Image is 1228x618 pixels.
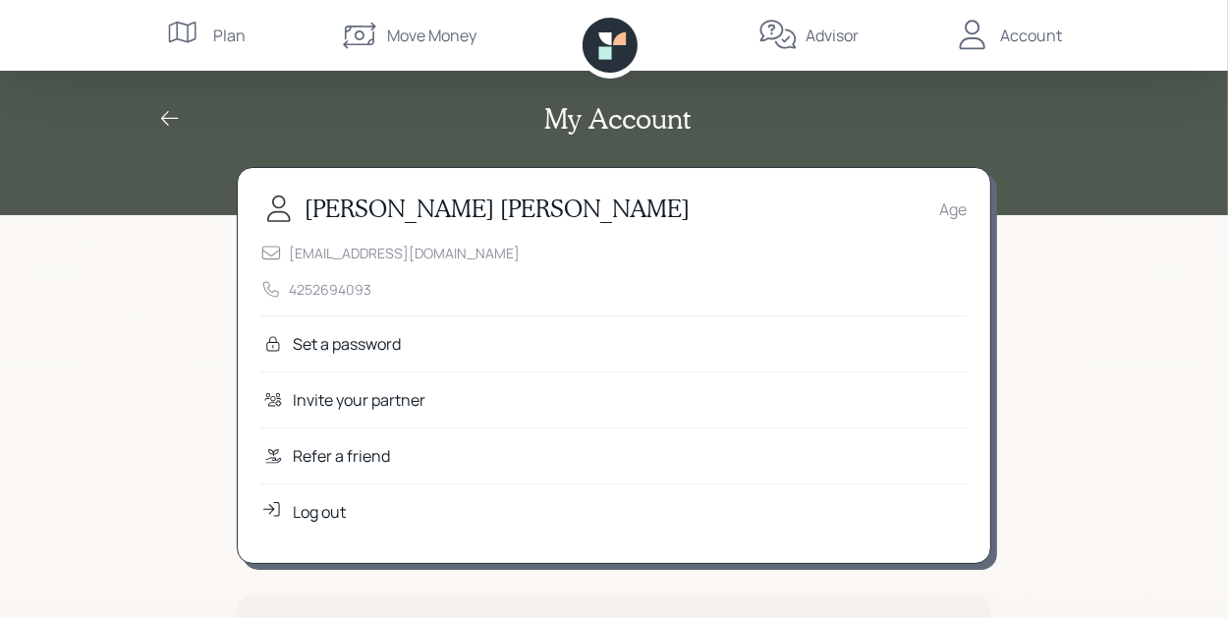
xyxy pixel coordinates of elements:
[939,197,967,221] div: Age
[1000,24,1062,47] div: Account
[213,24,246,47] div: Plan
[289,243,520,263] div: [EMAIL_ADDRESS][DOMAIN_NAME]
[293,500,346,524] div: Log out
[305,195,690,223] h3: [PERSON_NAME] [PERSON_NAME]
[545,102,692,136] h2: My Account
[293,332,401,356] div: Set a password
[293,388,425,412] div: Invite your partner
[293,444,390,468] div: Refer a friend
[806,24,859,47] div: Advisor
[387,24,476,47] div: Move Money
[289,279,371,300] div: 4252694093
